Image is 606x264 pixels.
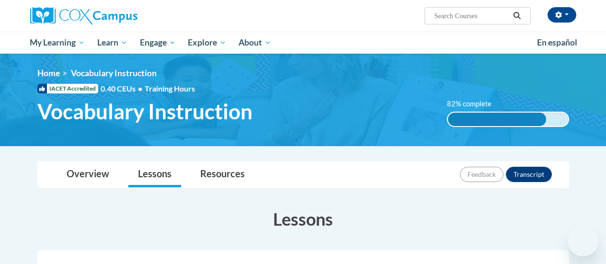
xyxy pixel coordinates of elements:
span: Explore [188,37,226,48]
div: Main menu [23,32,583,54]
span: Vocabulary Instruction [71,68,157,78]
span: Vocabulary Instruction [37,99,252,124]
h3: Lessons [37,207,569,231]
iframe: Button to launch messaging window [568,226,598,256]
button: Search [510,10,524,22]
a: Cox Campus [30,7,203,24]
span: IACET Accredited [37,84,98,93]
a: Resources [191,162,254,187]
span: About [239,37,271,48]
span: Training Hours [145,84,195,93]
span: Learn [97,37,127,48]
a: Explore [182,32,232,54]
a: Overview [57,162,119,187]
a: En español [531,33,583,53]
input: Search Courses [433,10,510,22]
span: En español [537,37,577,47]
a: My Learning [24,32,91,54]
a: Lessons [128,162,181,187]
button: Transcript [506,167,552,182]
span: • [138,84,142,93]
span: My Learning [30,37,85,48]
button: Feedback [460,167,503,182]
label: 82% complete [447,99,502,109]
span: Engage [140,37,176,48]
span: 0.40 CEUs [101,83,145,94]
a: Learn [91,32,134,54]
a: Home [37,68,60,78]
button: Account Settings [548,7,576,23]
div: 82% complete [448,113,547,126]
img: Cox Campus [30,7,137,24]
a: Engage [134,32,182,54]
a: About [232,32,277,54]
